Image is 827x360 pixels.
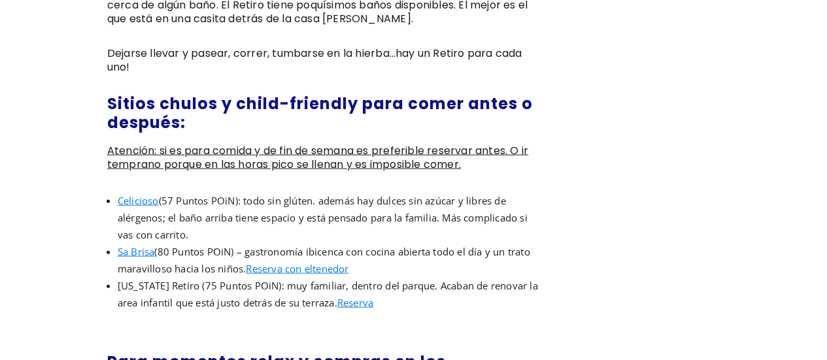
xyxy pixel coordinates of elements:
span: (80 Puntos POiN) – gastronomía ibicenca con cocina abierta todo el día y un trato maravilloso hac... [118,245,530,275]
span: (57 Puntos POiN): todo sin glúten. además hay dulces sin azúcar y libres de alérgenos; el baño ar... [118,194,528,241]
span: Dejarse llevar y pasear, correr, tumbarse en la hierba…hay un Retiro para cada uno! [107,46,522,74]
span: Atención: si es para comida y de fin de semana es preferible reservar antes. O ir temprano porque... [107,143,528,172]
strong: Sitios chulos y child-friendly para comer antes o después: [107,93,533,133]
a: Celicioso [118,194,159,207]
a: Reserva con eltenedor [246,262,348,275]
a: Reserva [337,296,373,309]
a: Sa Brisa [118,245,155,258]
span: [US_STATE] Retiro (75 Puntos POiN): muy familiar, dentro del parque. Acaban de renovar la area in... [118,279,538,309]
